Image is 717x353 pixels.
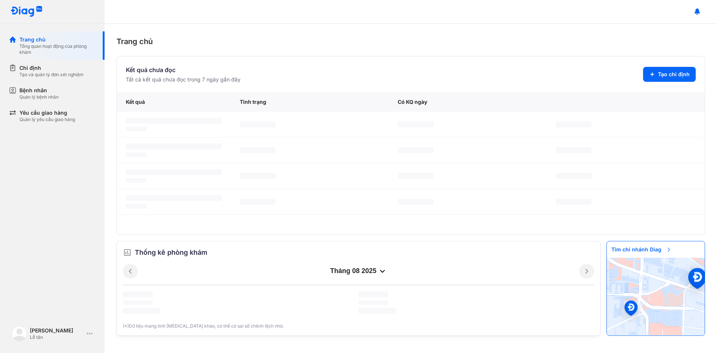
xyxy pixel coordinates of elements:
div: Bệnh nhân [19,87,59,94]
span: ‌ [126,195,222,201]
span: ‌ [126,169,222,175]
img: logo [12,326,27,341]
span: ‌ [240,199,276,205]
span: ‌ [398,147,434,153]
span: ‌ [126,118,222,124]
span: ‌ [398,121,434,127]
button: Tạo chỉ định [643,67,696,82]
span: ‌ [358,308,396,314]
div: Kết quả [117,92,231,112]
span: ‌ [398,173,434,179]
span: ‌ [556,147,592,153]
div: (*)Dữ liệu mang tính [MEDICAL_DATA] khảo, có thể có sai số chênh lệch nhỏ. [123,323,594,329]
div: Tất cả kết quả chưa đọc trong 7 ngày gần đây [126,76,240,83]
div: Quản lý yêu cầu giao hàng [19,117,75,123]
span: Tìm chi nhánh Diag [607,241,676,258]
span: ‌ [123,308,160,314]
div: Chỉ định [19,64,84,72]
span: ‌ [126,143,222,149]
div: Tạo và quản lý đơn xét nghiệm [19,72,84,78]
span: ‌ [398,199,434,205]
div: Trang chủ [19,36,96,43]
div: Yêu cầu giao hàng [19,109,75,117]
span: ‌ [126,152,147,157]
span: ‌ [240,173,276,179]
span: ‌ [123,300,153,305]
span: ‌ [123,291,153,297]
span: ‌ [240,147,276,153]
div: Lễ tân [30,334,84,340]
img: order.5a6da16c.svg [123,248,132,257]
span: ‌ [240,121,276,127]
span: ‌ [126,127,147,131]
span: ‌ [556,199,592,205]
img: logo [10,6,43,18]
div: Kết quả chưa đọc [126,65,240,74]
span: Thống kê phòng khám [135,247,207,258]
span: ‌ [358,300,388,305]
span: ‌ [358,291,388,297]
div: Tổng quan hoạt động của phòng khám [19,43,96,55]
span: ‌ [126,204,147,208]
div: Có KQ ngày [389,92,547,112]
span: ‌ [126,178,147,183]
div: Trang chủ [117,36,705,47]
span: Tạo chỉ định [658,71,690,78]
span: ‌ [556,173,592,179]
div: Tình trạng [231,92,389,112]
div: [PERSON_NAME] [30,327,84,334]
span: ‌ [556,121,592,127]
div: Quản lý bệnh nhân [19,94,59,100]
div: tháng 08 2025 [138,267,579,276]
